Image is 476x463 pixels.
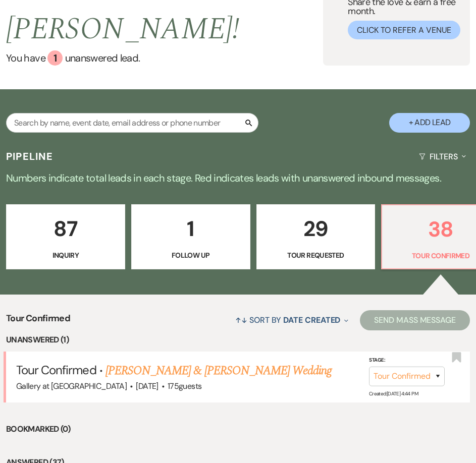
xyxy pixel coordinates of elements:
p: Tour Requested [263,250,369,261]
button: Sort By Date Created [231,307,352,333]
p: Inquiry [13,250,119,261]
a: 1Follow Up [131,204,250,270]
span: Tour Confirmed [6,312,70,333]
a: [PERSON_NAME] & [PERSON_NAME] Wedding [105,362,332,380]
p: 87 [13,212,119,246]
span: Created: [DATE] 4:44 PM [369,390,418,396]
label: Stage: [369,355,445,364]
p: 29 [263,212,369,246]
h3: Pipeline [6,149,54,163]
button: Send Mass Message [360,310,470,330]
span: Gallery at [GEOGRAPHIC_DATA] [16,381,127,391]
input: Search by name, event date, email address or phone number [6,113,258,133]
li: Bookmarked (0) [6,423,470,436]
span: [DATE] [136,381,158,391]
button: Click to Refer a Venue [348,21,460,39]
span: Date Created [283,315,340,325]
button: + Add Lead [389,113,470,133]
p: 1 [138,212,244,246]
a: 29Tour Requested [256,204,376,270]
p: Follow Up [138,250,244,261]
span: 175 guests [168,381,201,391]
span: ↑↓ [235,315,247,325]
span: [PERSON_NAME] ! [6,6,239,52]
span: Tour Confirmed [16,362,96,378]
button: Filters [415,143,470,170]
a: You have 1 unanswered lead. [6,50,323,66]
li: Unanswered (1) [6,333,470,346]
a: 87Inquiry [6,204,125,270]
div: 1 [47,50,63,66]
